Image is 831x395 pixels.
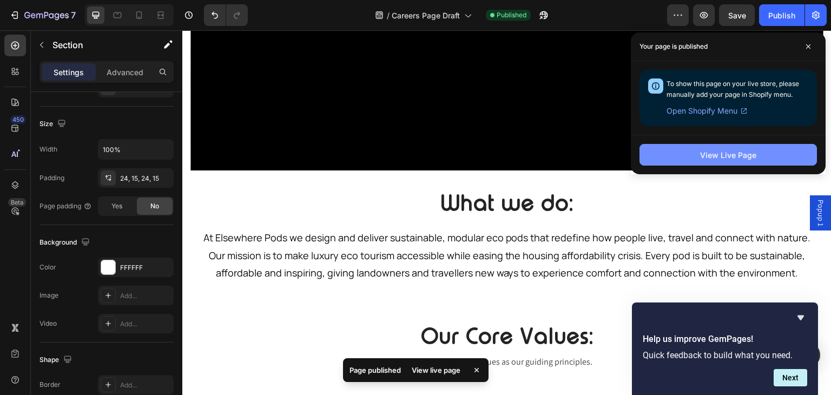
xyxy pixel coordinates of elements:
button: 7 [4,4,81,26]
p: Quick feedback to build what you need. [643,350,807,360]
iframe: Design area [182,30,831,395]
div: Undo/Redo [204,4,248,26]
button: Hide survey [794,311,807,324]
div: Add... [120,291,171,301]
span: Popup 1 [633,169,644,196]
h2: Our Core Values: [8,292,641,320]
p: Section [52,38,141,51]
div: Shape [39,353,74,367]
div: FFFFFF [120,263,171,273]
div: Add... [120,380,171,390]
span: To show this page on your live store, please manually add your page in Shopify menu. [667,80,799,98]
p: 7 [71,9,76,22]
span: Published [497,10,526,20]
p: We use these 4 values as our guiding principles. [9,325,640,338]
div: Border [39,380,61,390]
div: 450 [10,115,26,124]
input: Auto [98,140,173,159]
button: View Live Page [639,144,817,166]
div: Size [39,117,68,131]
p: Settings [54,67,84,78]
span: Careers Page Draft [392,10,460,21]
button: Next question [774,369,807,386]
div: Padding [39,173,64,183]
div: 24, 15, 24, 15 [120,174,171,183]
p: Your page is published [639,41,708,52]
div: View Live Page [700,149,756,161]
span: Yes [111,201,122,211]
div: Background [39,235,92,250]
p: Page published [349,365,401,376]
div: Color [39,262,56,272]
div: Add... [120,319,171,329]
button: Save [719,4,755,26]
div: View live page [405,363,467,378]
button: Publish [759,4,804,26]
div: Image [39,291,58,300]
span: Save [728,11,746,20]
div: Page padding [39,201,92,211]
h2: Help us improve GemPages! [643,333,807,346]
span: Open Shopify Menu [667,104,737,117]
p: Advanced [107,67,143,78]
span: / [387,10,390,21]
div: Beta [8,198,26,207]
div: Help us improve GemPages! [643,311,807,386]
div: Width [39,144,57,154]
div: Video [39,319,57,328]
div: Publish [768,10,795,21]
span: At Elsewhere Pods we design and deliver sustainable, modular eco pods that redefine how people li... [21,201,629,249]
span: No [150,201,159,211]
h2: What we do: [8,157,641,188]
